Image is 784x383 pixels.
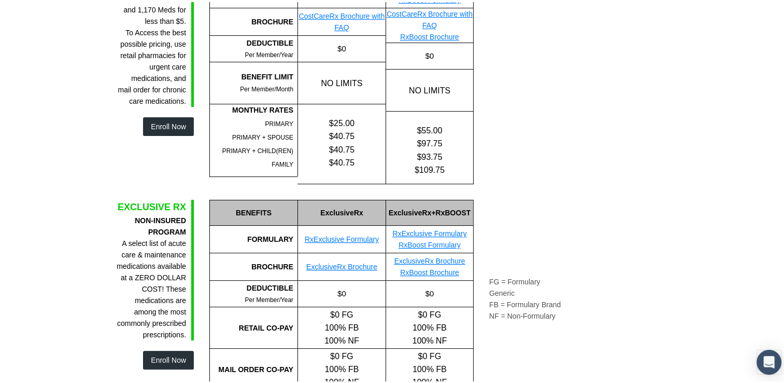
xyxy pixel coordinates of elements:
span: FB = Formulary Brand [489,298,561,307]
div: NO LIMITS [297,60,386,102]
div: $97.75 [386,135,473,148]
a: RxBoost Brochure [400,31,459,39]
a: ExclusiveRx Brochure [306,261,377,269]
div: MAIL ORDER CO-PAY [210,362,293,373]
a: CostCareRx Brochure with FAQ [299,10,385,30]
span: PRIMARY + SPOUSE [232,132,293,139]
div: DEDUCTIBLE [210,280,293,292]
div: MONTHLY RATES [210,102,293,114]
div: 100% FB [386,319,473,332]
div: 100% NF [298,332,386,345]
span: Per Member/Month [240,84,293,91]
div: $0 FG [386,306,473,319]
div: 100% NF [386,332,473,345]
div: $55.00 [386,122,473,135]
div: $0 FG [298,306,386,319]
div: $0 FG [298,348,386,361]
a: ExclusiveRx Brochure [394,255,465,263]
span: FG = Formulary Generic [489,276,540,295]
div: 100% FB [386,361,473,374]
div: A select list of acute care & maintenance medications available at a ZERO DOLLAR COST! These medi... [116,213,186,338]
div: RETAIL CO-PAY [210,320,293,332]
a: RxBoost Brochure [400,266,459,275]
span: NF = Non-Formulary [489,310,555,318]
div: $109.75 [386,161,473,174]
div: $93.75 [386,148,473,161]
div: EXCLUSIVE RX [116,198,186,212]
div: ExclusiveRx [297,198,386,224]
div: $0 FG [386,348,473,361]
button: Enroll Now [143,115,194,134]
span: Per Member/Year [245,49,293,57]
span: FAMILY [272,159,293,166]
button: Enroll Now [143,349,194,367]
a: CostCareRx Brochure with FAQ [387,8,473,28]
div: FORMULARY [209,224,297,251]
div: $0 [297,279,386,305]
div: $25.00 [298,115,386,128]
span: Per Member/Year [245,294,293,302]
div: $40.75 [298,154,386,167]
div: $0 [386,41,473,67]
div: ExclusiveRx+RxBOOST [386,198,473,224]
div: 100% FB [298,319,386,332]
div: BROCHURE [209,6,297,34]
a: RxExclusive Formulary [305,233,379,241]
b: NON-INSURED PROGRAM [135,214,186,234]
div: $0 [297,34,386,60]
div: $40.75 [298,128,386,141]
span: PRIMARY [265,118,293,126]
a: RxExclusive Formulary [392,227,466,236]
div: $0 [386,279,473,305]
div: NO LIMITS [386,67,473,109]
div: Open Intercom Messenger [757,348,781,373]
span: PRIMARY + CHILD(REN) [222,145,293,153]
div: BENEFITS [209,198,297,224]
div: $40.75 [298,141,386,154]
div: BROCHURE [209,251,297,279]
a: RxBoost Formulary [398,239,461,247]
div: DEDUCTIBLE [210,35,293,47]
div: 100% FB [298,361,386,374]
div: BENEFIT LIMIT [210,69,293,80]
